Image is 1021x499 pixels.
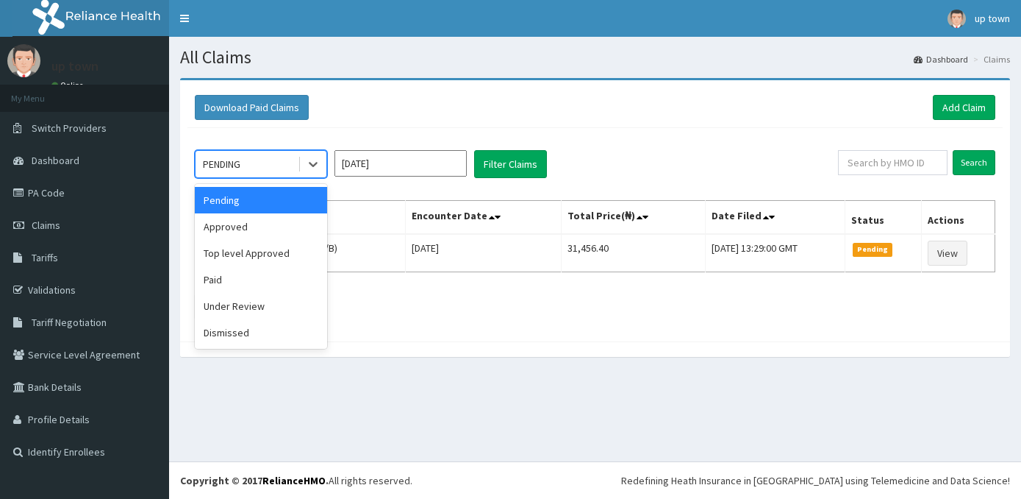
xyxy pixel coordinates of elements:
strong: Copyright © 2017 . [180,474,329,487]
div: Paid [195,266,327,293]
th: Encounter Date [405,201,561,235]
div: Pending [195,187,327,213]
button: Download Paid Claims [195,95,309,120]
span: up town [975,12,1010,25]
td: [DATE] 13:29:00 GMT [706,234,845,272]
td: 31,456.40 [561,234,706,272]
button: Filter Claims [474,150,547,178]
span: Tariff Negotiation [32,316,107,329]
a: Online [51,80,87,91]
span: Dashboard [32,154,79,167]
input: Search [953,150,995,175]
span: Pending [853,243,893,256]
a: RelianceHMO [262,474,326,487]
span: Claims [32,219,60,232]
div: PENDING [203,157,240,171]
th: Date Filed [706,201,845,235]
th: Actions [921,201,995,235]
a: View [928,241,967,266]
p: up town [51,60,98,73]
div: Dismissed [195,319,327,346]
input: Select Month and Year [334,150,467,177]
h1: All Claims [180,48,1010,67]
div: Top level Approved [195,240,327,266]
a: Add Claim [933,95,995,120]
div: Under Review [195,293,327,319]
td: [DATE] [405,234,561,272]
a: Dashboard [914,53,968,66]
img: User Image [7,44,40,77]
img: User Image [947,10,966,28]
th: Status [845,201,921,235]
span: Tariffs [32,251,58,264]
span: Switch Providers [32,121,107,135]
footer: All rights reserved. [169,461,1021,499]
div: Approved [195,213,327,240]
th: Total Price(₦) [561,201,706,235]
li: Claims [970,53,1010,66]
input: Search by HMO ID [838,150,947,175]
div: Redefining Heath Insurance in [GEOGRAPHIC_DATA] using Telemedicine and Data Science! [621,473,1010,488]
